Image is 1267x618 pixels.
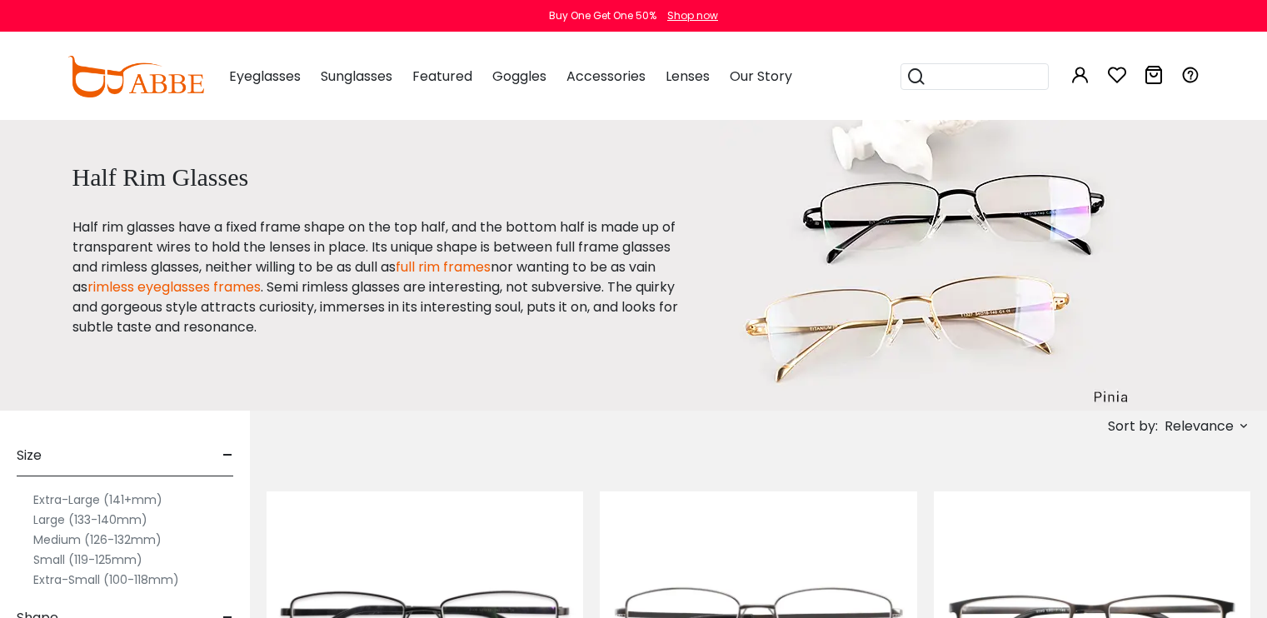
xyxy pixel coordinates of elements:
[566,67,646,86] span: Accessories
[321,67,392,86] span: Sunglasses
[1108,416,1158,436] span: Sort by:
[33,570,179,590] label: Extra-Small (100-118mm)
[666,67,710,86] span: Lenses
[396,257,491,277] a: full rim frames
[222,436,233,476] span: -
[72,217,679,337] p: Half rim glasses have a fixed frame shape on the top half, and the bottom half is made up of tran...
[492,67,546,86] span: Goggles
[730,67,792,86] span: Our Story
[1165,411,1234,441] span: Relevance
[720,119,1143,411] img: half rim glasses
[412,67,472,86] span: Featured
[33,550,142,570] label: Small (119-125mm)
[667,8,718,23] div: Shop now
[33,490,162,510] label: Extra-Large (141+mm)
[549,8,656,23] div: Buy One Get One 50%
[67,56,204,97] img: abbeglasses.com
[659,8,718,22] a: Shop now
[33,530,162,550] label: Medium (126-132mm)
[17,436,42,476] span: Size
[87,277,261,297] a: rimless eyeglasses frames
[72,162,679,192] h1: Half Rim Glasses
[33,510,147,530] label: Large (133-140mm)
[229,67,301,86] span: Eyeglasses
